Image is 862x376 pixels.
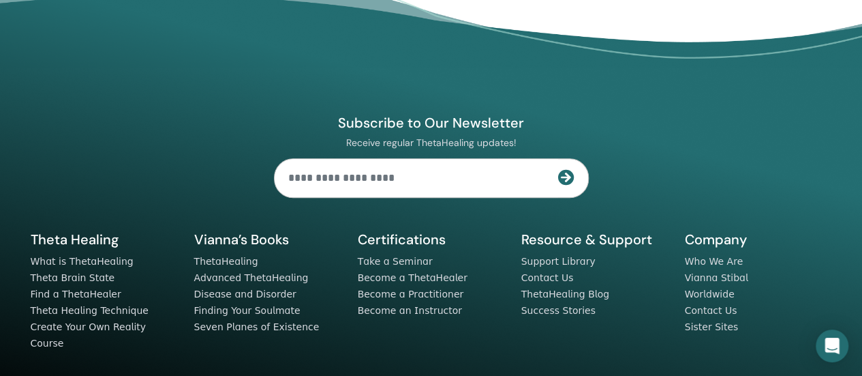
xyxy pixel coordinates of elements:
[194,272,309,283] a: Advanced ThetaHealing
[194,305,301,316] a: Finding Your Soulmate
[685,231,832,248] h5: Company
[274,114,589,132] h4: Subscribe to Our Newsletter
[31,321,147,349] a: Create Your Own Reality Course
[31,289,121,300] a: Find a ThetaHealer
[521,272,574,283] a: Contact Us
[521,289,609,300] a: ThetaHealing Blog
[521,256,596,267] a: Support Library
[31,272,115,283] a: Theta Brain State
[194,231,341,248] h5: Vianna’s Books
[31,231,178,248] h5: Theta Healing
[521,305,596,316] a: Success Stories
[358,305,462,316] a: Become an Instructor
[685,256,743,267] a: Who We Are
[358,289,464,300] a: Become a Practitioner
[194,256,258,267] a: ThetaHealing
[685,321,739,332] a: Sister Sites
[358,272,467,283] a: Become a ThetaHealer
[358,256,433,267] a: Take a Seminar
[685,305,737,316] a: Contact Us
[274,136,589,149] p: Receive regular ThetaHealing updates!
[31,256,134,267] a: What is ThetaHealing
[521,231,668,248] h5: Resource & Support
[31,305,149,316] a: Theta Healing Technique
[816,330,848,362] div: Open Intercom Messenger
[194,289,296,300] a: Disease and Disorder
[685,289,735,300] a: Worldwide
[685,272,748,283] a: Vianna Stibal
[358,231,505,248] h5: Certifications
[194,321,320,332] a: Seven Planes of Existence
